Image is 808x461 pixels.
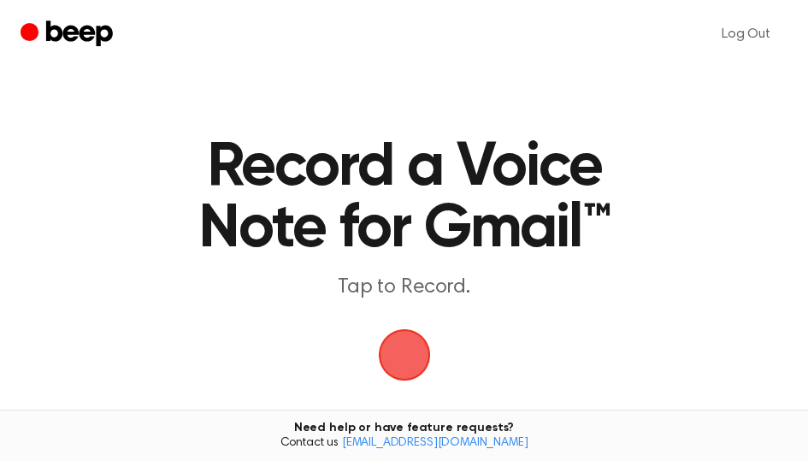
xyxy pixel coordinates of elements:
img: Beep Logo [379,329,430,381]
p: Tap to Record. [185,274,623,302]
a: [EMAIL_ADDRESS][DOMAIN_NAME] [342,437,528,449]
span: Contact us [10,436,798,452]
h1: Record a Voice Note for Gmail™ [185,137,623,260]
a: Beep [21,18,117,51]
a: Log Out [705,14,787,55]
